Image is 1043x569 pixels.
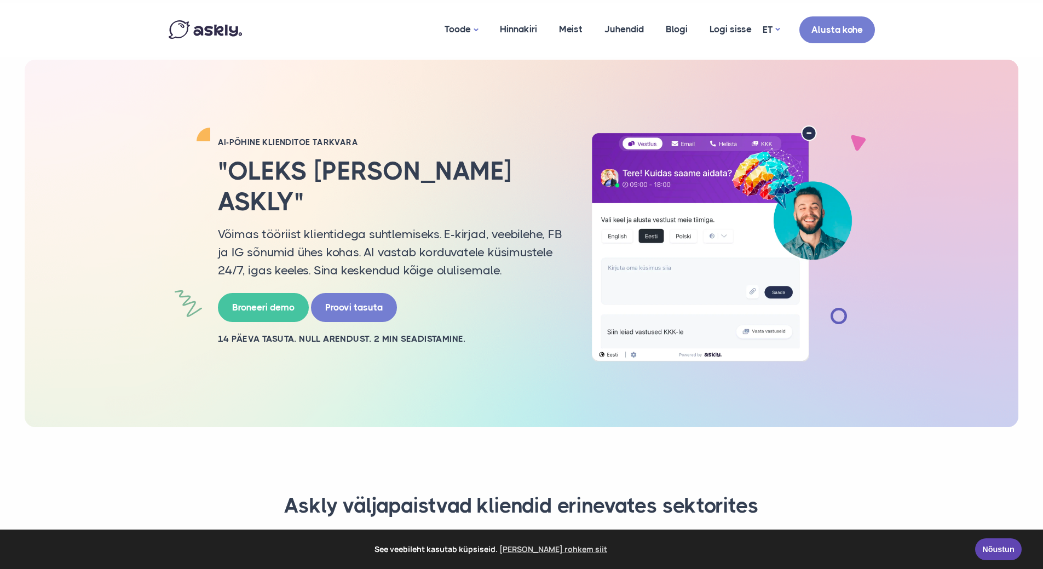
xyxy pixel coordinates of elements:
[579,125,864,362] img: AI multilingual chat
[655,3,699,56] a: Blogi
[218,137,563,148] h2: AI-PÕHINE KLIENDITOE TARKVARA
[218,293,309,322] a: Broneeri demo
[311,293,397,322] a: Proovi tasuta
[169,20,242,39] img: Askly
[434,3,489,57] a: Toode
[218,225,563,279] p: Võimas tööriist klientidega suhtlemiseks. E-kirjad, veebilehe, FB ja IG sõnumid ühes kohas. AI va...
[218,156,563,216] h2: "Oleks [PERSON_NAME] Askly"
[763,22,780,38] a: ET
[182,493,861,519] h3: Askly väljapaistvad kliendid erinevates sektorites
[218,333,563,345] h2: 14 PÄEVA TASUTA. NULL ARENDUST. 2 MIN SEADISTAMINE.
[548,3,593,56] a: Meist
[16,541,967,557] span: See veebileht kasutab küpsiseid.
[593,3,655,56] a: Juhendid
[799,16,875,43] a: Alusta kohe
[489,3,548,56] a: Hinnakiri
[498,541,609,557] a: learn more about cookies
[699,3,763,56] a: Logi sisse
[975,538,1022,560] a: Nõustun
